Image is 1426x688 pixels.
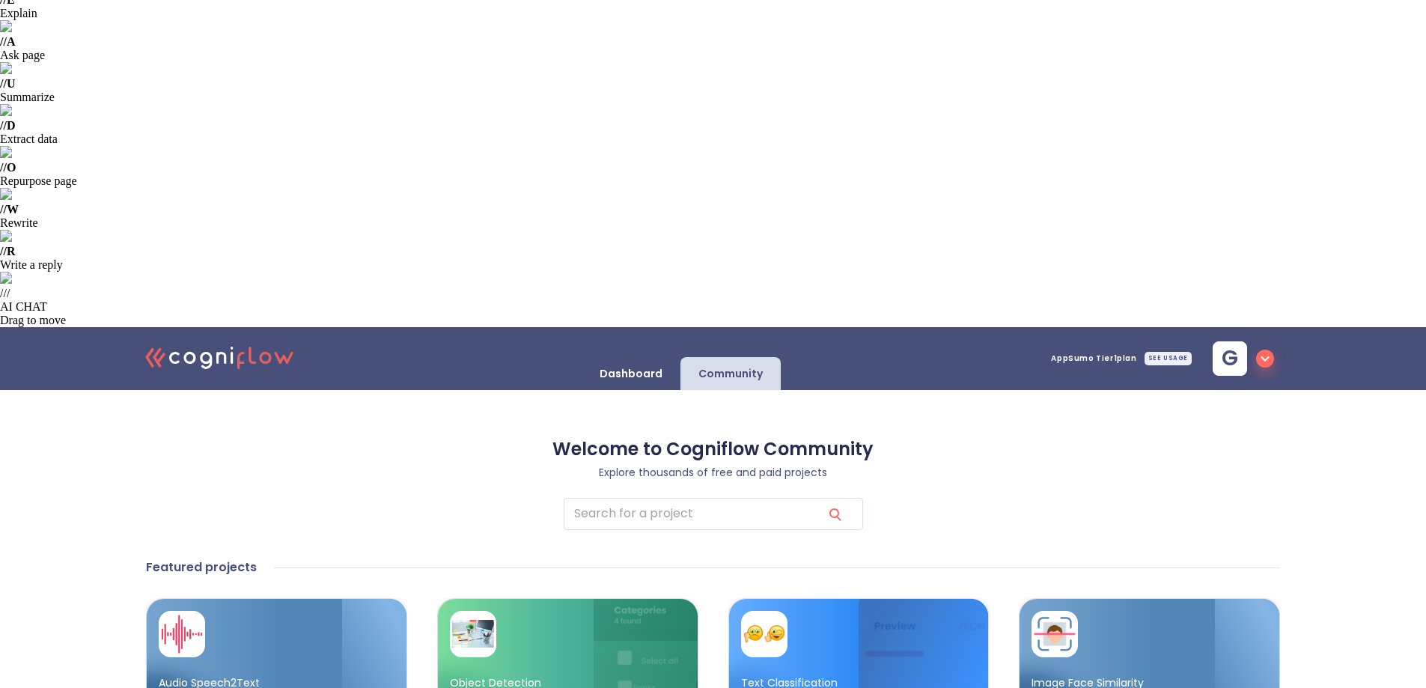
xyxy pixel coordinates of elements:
p: Dashboard [600,367,662,381]
input: search [564,498,811,530]
button: g [1201,337,1280,380]
h3: Welcome to Cogniflow Community [146,439,1280,460]
img: card avatar [1034,613,1076,655]
p: Explore thousands of free and paid projects [146,466,1280,480]
img: card avatar [743,613,785,655]
div: SEE USAGE [1145,352,1192,365]
span: AppSumo Tier1 plan [1051,355,1136,362]
img: card avatar [161,613,203,655]
p: Community [698,367,763,381]
h4: Featured projects [146,560,257,575]
img: card avatar [452,613,494,655]
span: g [1222,348,1238,369]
